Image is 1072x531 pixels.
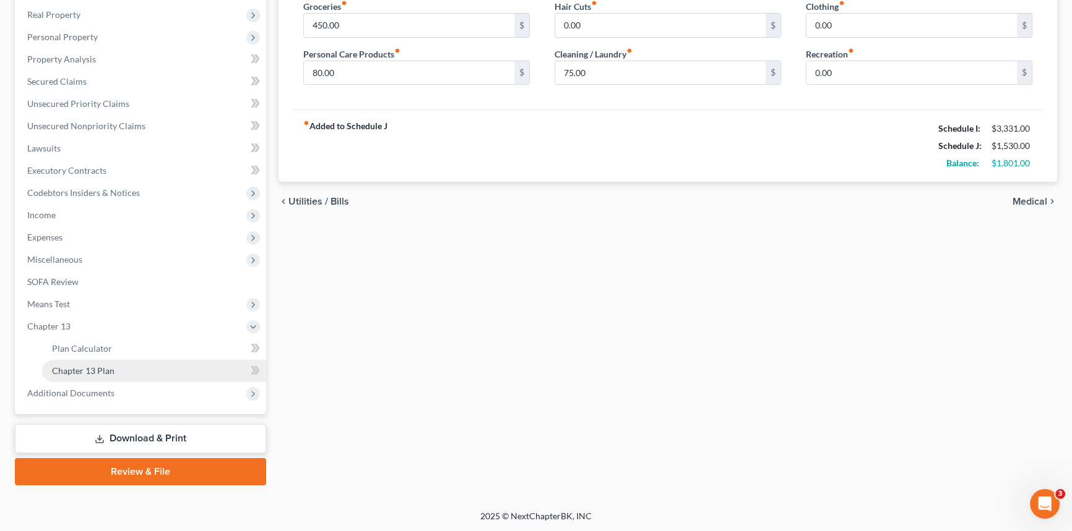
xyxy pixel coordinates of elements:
div: $ [766,61,780,85]
iframe: Intercom live chat [1030,489,1060,519]
span: Secured Claims [27,76,87,87]
span: Lawsuits [27,143,61,153]
button: chevron_left Utilities / Bills [279,197,349,206]
div: $ [766,14,780,37]
i: fiber_manual_record [394,48,400,54]
span: Property Analysis [27,54,96,64]
span: Chapter 13 [27,321,71,331]
label: Recreation [806,48,854,61]
input: -- [555,61,766,85]
a: Executory Contracts [17,159,266,182]
a: Unsecured Nonpriority Claims [17,115,266,137]
strong: Balance: [946,158,979,168]
div: $ [1017,61,1032,85]
input: -- [555,14,766,37]
div: $ [1017,14,1032,37]
span: 3 [1055,489,1065,499]
span: Executory Contracts [27,165,106,176]
div: $1,801.00 [992,157,1032,169]
strong: Schedule I: [938,123,980,134]
label: Personal Care Products [303,48,400,61]
span: SOFA Review [27,276,79,287]
a: Property Analysis [17,48,266,70]
i: chevron_right [1047,197,1057,206]
div: $3,331.00 [992,122,1032,135]
span: Unsecured Nonpriority Claims [27,121,145,131]
span: Chapter 13 Plan [52,365,115,376]
span: Real Property [27,9,80,20]
input: -- [304,14,514,37]
span: Personal Property [27,32,98,42]
input: -- [304,61,514,85]
span: Additional Documents [27,388,115,398]
a: Review & File [15,458,266,485]
span: Unsecured Priority Claims [27,98,129,109]
span: Means Test [27,299,70,309]
div: $ [514,61,529,85]
button: Medical chevron_right [1013,197,1057,206]
span: Income [27,210,56,220]
span: Plan Calculator [52,343,112,354]
input: -- [806,61,1017,85]
span: Miscellaneous [27,254,82,265]
a: Unsecured Priority Claims [17,93,266,115]
label: Cleaning / Laundry [555,48,633,61]
i: fiber_manual_record [848,48,854,54]
span: Expenses [27,232,63,242]
i: fiber_manual_record [626,48,633,54]
strong: Added to Schedule J [303,120,387,172]
a: Download & Print [15,424,266,453]
span: Codebtors Insiders & Notices [27,187,140,198]
a: Secured Claims [17,70,266,93]
i: fiber_manual_record [303,120,309,126]
i: chevron_left [279,197,288,206]
div: $1,530.00 [992,140,1032,152]
div: $ [514,14,529,37]
span: Medical [1013,197,1047,206]
input: -- [806,14,1017,37]
strong: Schedule J: [938,140,982,151]
a: Lawsuits [17,137,266,159]
span: Utilities / Bills [288,197,349,206]
a: SOFA Review [17,271,266,293]
a: Plan Calculator [42,338,266,360]
a: Chapter 13 Plan [42,360,266,382]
